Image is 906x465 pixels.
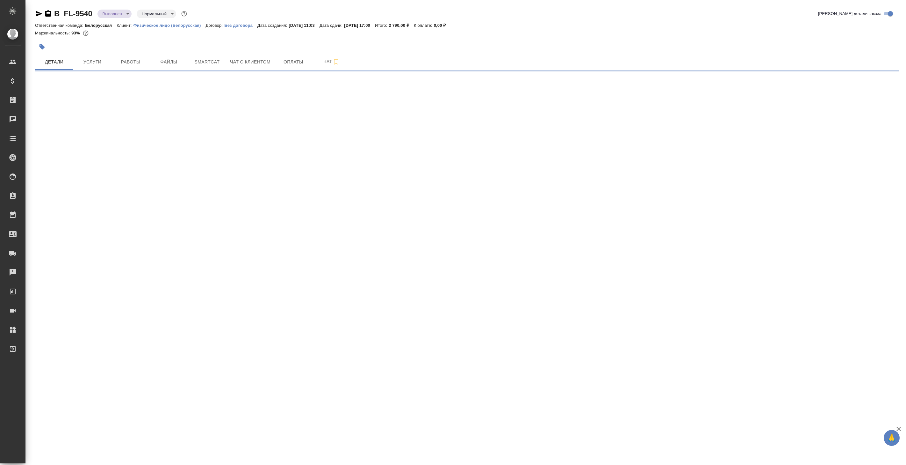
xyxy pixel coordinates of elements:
button: Скопировать ссылку для ЯМессенджера [35,10,43,18]
span: Оплаты [278,58,309,66]
p: Без договора [224,23,257,28]
p: [DATE] 11:03 [289,23,320,28]
a: Без договора [224,22,257,28]
p: Дата сдачи: [320,23,344,28]
span: Работы [115,58,146,66]
button: 🙏 [884,430,900,446]
p: Белорусская [85,23,117,28]
p: К оплате: [414,23,434,28]
button: Скопировать ссылку [44,10,52,18]
p: Договор: [206,23,225,28]
p: Клиент: [117,23,133,28]
button: 158.68 RUB; [82,29,90,37]
button: Выполнен [101,11,124,17]
p: Итого: [375,23,389,28]
div: Выполнен [137,10,176,18]
p: Маржинальность: [35,31,71,35]
p: Ответственная команда: [35,23,85,28]
div: Выполнен [97,10,132,18]
p: 0,00 ₽ [434,23,451,28]
a: B_FL-9540 [54,9,92,18]
span: Чат с клиентом [230,58,270,66]
span: 🙏 [886,431,897,445]
p: [DATE] 17:00 [344,23,375,28]
p: Физическое лицо (Белорусская) [133,23,205,28]
p: 93% [71,31,81,35]
span: Услуги [77,58,108,66]
span: [PERSON_NAME] детали заказа [818,11,881,17]
button: Доп статусы указывают на важность/срочность заказа [180,10,188,18]
span: Чат [316,58,347,66]
span: Файлы [154,58,184,66]
button: Добавить тэг [35,40,49,54]
p: 2 790,00 ₽ [389,23,414,28]
svg: Подписаться [332,58,340,66]
button: Нормальный [140,11,169,17]
span: Детали [39,58,69,66]
a: Физическое лицо (Белорусская) [133,22,205,28]
p: Дата создания: [257,23,289,28]
span: Smartcat [192,58,222,66]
